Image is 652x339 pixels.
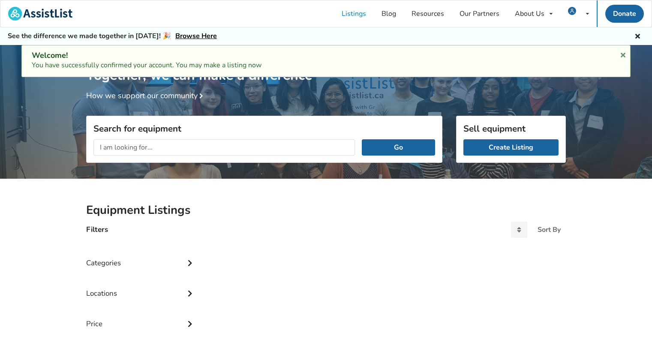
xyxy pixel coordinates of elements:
[404,0,452,27] a: Resources
[175,31,217,41] a: Browse Here
[463,139,559,156] a: Create Listing
[86,45,566,84] h1: Together, we can make a difference
[32,51,620,60] div: Welcome!
[374,0,404,27] a: Blog
[568,7,576,15] img: user icon
[93,139,355,156] input: I am looking for...
[538,226,561,233] div: Sort By
[452,0,507,27] a: Our Partners
[86,90,206,101] a: How we support our community
[86,272,196,302] div: Locations
[93,123,435,134] h3: Search for equipment
[86,225,108,234] h4: Filters
[8,7,72,21] img: assistlist-logo
[32,51,620,70] div: You have successfully confirmed your account. You may make a listing now
[515,10,544,17] div: About Us
[8,32,217,41] h5: See the difference we made together in [DATE]! 🎉
[86,302,196,333] div: Price
[86,241,196,272] div: Categories
[463,123,559,134] h3: Sell equipment
[86,203,566,218] h2: Equipment Listings
[362,139,435,156] button: Go
[605,5,644,23] a: Donate
[334,0,374,27] a: Listings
